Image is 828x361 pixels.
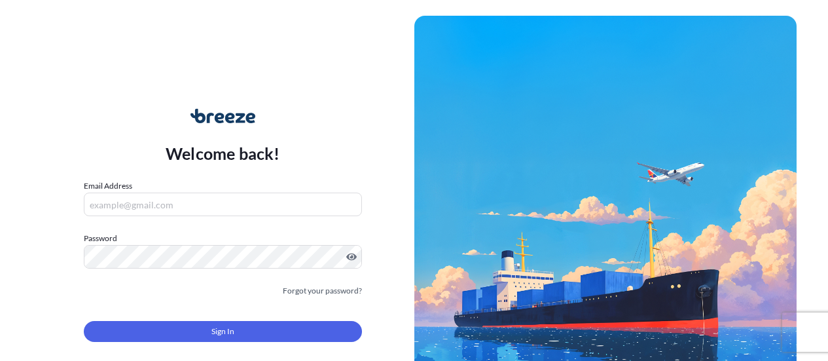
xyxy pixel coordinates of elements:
[84,193,362,216] input: example@gmail.com
[346,252,357,262] button: Show password
[283,284,362,297] a: Forgot your password?
[84,232,362,245] label: Password
[84,321,362,342] button: Sign In
[211,325,234,338] span: Sign In
[166,143,280,164] p: Welcome back!
[84,180,132,193] label: Email Address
